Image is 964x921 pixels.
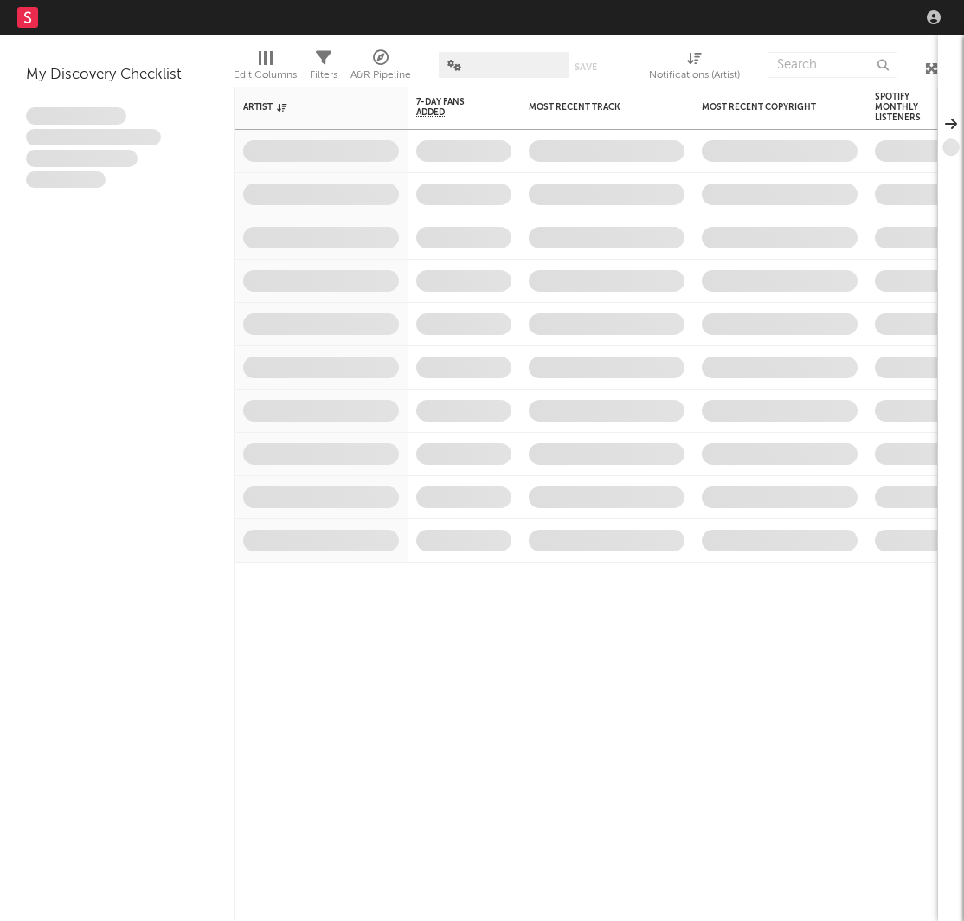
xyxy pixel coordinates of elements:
[529,102,659,113] div: Most Recent Track
[26,65,208,86] div: My Discovery Checklist
[310,65,337,86] div: Filters
[350,65,411,86] div: A&R Pipeline
[234,65,297,86] div: Edit Columns
[243,102,373,113] div: Artist
[234,43,297,93] div: Edit Columns
[768,52,897,78] input: Search...
[575,62,597,72] button: Save
[649,65,740,86] div: Notifications (Artist)
[26,129,161,146] span: Integer aliquet in purus et
[310,43,337,93] div: Filters
[26,107,126,125] span: Lorem ipsum dolor
[875,92,935,123] div: Spotify Monthly Listeners
[702,102,832,113] div: Most Recent Copyright
[416,97,485,118] span: 7-Day Fans Added
[649,43,740,93] div: Notifications (Artist)
[26,171,106,189] span: Aliquam viverra
[350,43,411,93] div: A&R Pipeline
[26,150,138,167] span: Praesent ac interdum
